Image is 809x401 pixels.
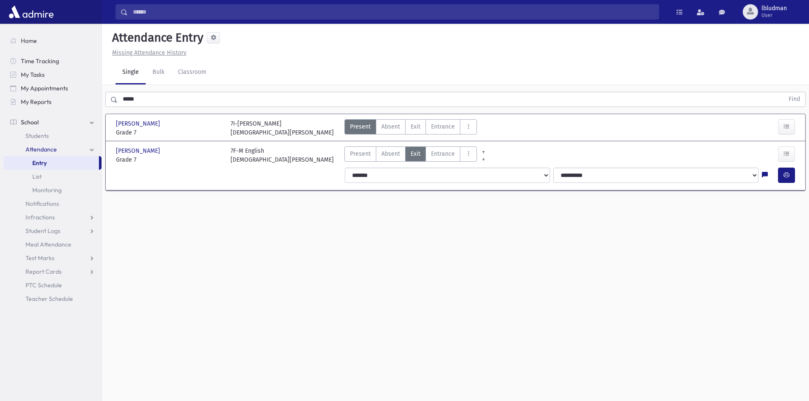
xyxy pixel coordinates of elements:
[3,81,101,95] a: My Appointments
[761,12,787,19] span: User
[431,149,455,158] span: Entrance
[21,84,68,92] span: My Appointments
[25,213,55,221] span: Infractions
[3,54,101,68] a: Time Tracking
[3,238,101,251] a: Meal Attendance
[3,34,101,48] a: Home
[32,186,62,194] span: Monitoring
[128,4,659,20] input: Search
[171,61,213,84] a: Classroom
[3,197,101,210] a: Notifications
[116,119,162,128] span: [PERSON_NAME]
[231,146,334,164] div: 7F-M English [DEMOGRAPHIC_DATA][PERSON_NAME]
[25,295,73,303] span: Teacher Schedule
[344,119,477,137] div: AttTypes
[116,155,222,164] span: Grade 7
[3,95,101,109] a: My Reports
[3,251,101,265] a: Test Marks
[3,292,101,306] a: Teacher Schedule
[3,170,101,183] a: List
[381,122,400,131] span: Absent
[21,37,37,45] span: Home
[344,146,477,164] div: AttTypes
[3,129,101,143] a: Students
[25,200,59,208] span: Notifications
[109,31,203,45] h5: Attendance Entry
[21,118,39,126] span: School
[25,132,49,140] span: Students
[3,183,101,197] a: Monitoring
[784,92,805,107] button: Find
[431,122,455,131] span: Entrance
[21,98,51,106] span: My Reports
[7,3,56,20] img: AdmirePro
[761,5,787,12] span: lbludman
[3,224,101,238] a: Student Logs
[32,159,47,167] span: Entry
[350,149,371,158] span: Present
[3,210,101,224] a: Infractions
[381,149,400,158] span: Absent
[411,149,420,158] span: Exit
[3,156,99,170] a: Entry
[116,128,222,137] span: Grade 7
[350,122,371,131] span: Present
[25,146,57,153] span: Attendance
[25,268,62,275] span: Report Cards
[25,281,62,289] span: PTC Schedule
[3,265,101,278] a: Report Cards
[3,143,101,156] a: Attendance
[25,254,54,262] span: Test Marks
[25,241,71,248] span: Meal Attendance
[112,49,186,56] u: Missing Attendance History
[25,227,60,235] span: Student Logs
[116,61,146,84] a: Single
[3,278,101,292] a: PTC Schedule
[411,122,420,131] span: Exit
[3,68,101,81] a: My Tasks
[21,57,59,65] span: Time Tracking
[146,61,171,84] a: Bulk
[116,146,162,155] span: [PERSON_NAME]
[21,71,45,79] span: My Tasks
[109,49,186,56] a: Missing Attendance History
[32,173,42,180] span: List
[231,119,334,137] div: 7I-[PERSON_NAME] [DEMOGRAPHIC_DATA][PERSON_NAME]
[3,115,101,129] a: School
